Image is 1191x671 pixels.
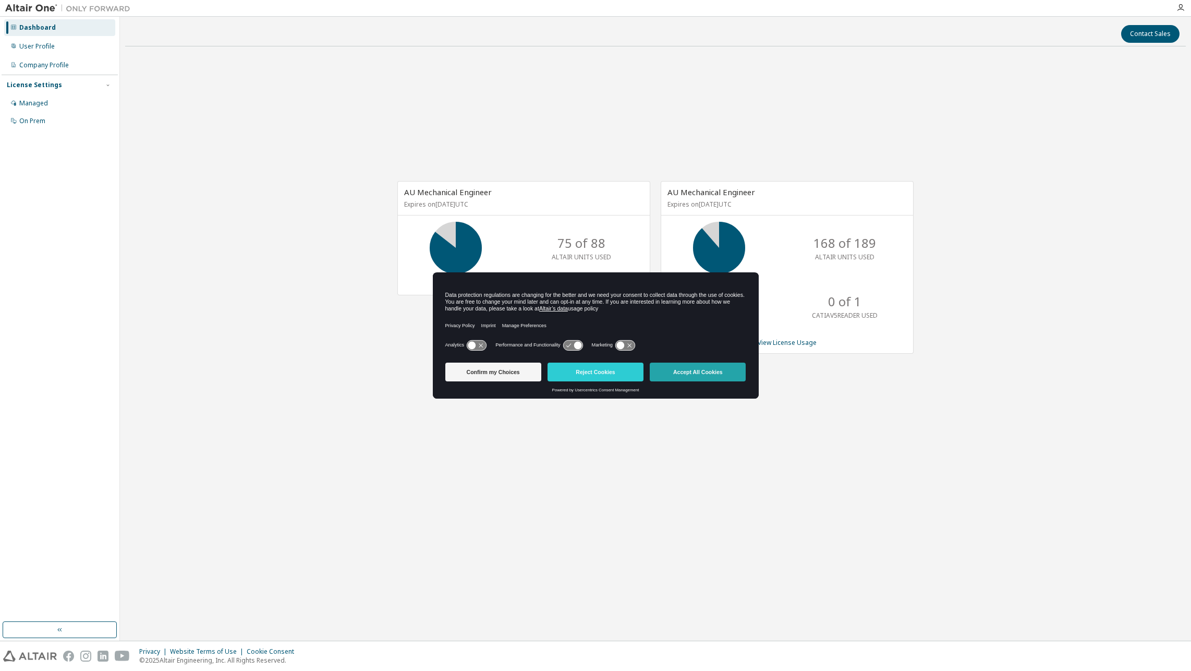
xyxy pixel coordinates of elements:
button: Contact Sales [1121,25,1180,43]
p: CATIAV5READER USED [812,311,878,320]
p: 75 of 88 [557,234,605,252]
div: Website Terms of Use [170,648,247,656]
img: facebook.svg [63,651,74,662]
span: AU Mechanical Engineer [404,187,492,197]
img: altair_logo.svg [3,651,57,662]
img: instagram.svg [80,651,91,662]
div: Privacy [139,648,170,656]
p: ALTAIR UNITS USED [815,253,874,261]
p: Expires on [DATE] UTC [404,200,641,209]
img: youtube.svg [115,651,130,662]
div: License Settings [7,81,62,89]
img: Altair One [5,3,136,14]
div: Managed [19,99,48,107]
p: 0 of 1 [828,293,861,310]
p: ALTAIR UNITS USED [552,253,611,261]
span: AU Mechanical Engineer [667,187,755,197]
a: View License Usage [758,338,817,347]
div: User Profile [19,42,55,51]
div: Cookie Consent [247,648,300,656]
div: On Prem [19,117,45,125]
img: linkedin.svg [98,651,108,662]
p: Expires on [DATE] UTC [667,200,904,209]
div: Company Profile [19,61,69,69]
div: Dashboard [19,23,56,32]
p: 168 of 189 [813,234,876,252]
p: © 2025 Altair Engineering, Inc. All Rights Reserved. [139,656,300,665]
